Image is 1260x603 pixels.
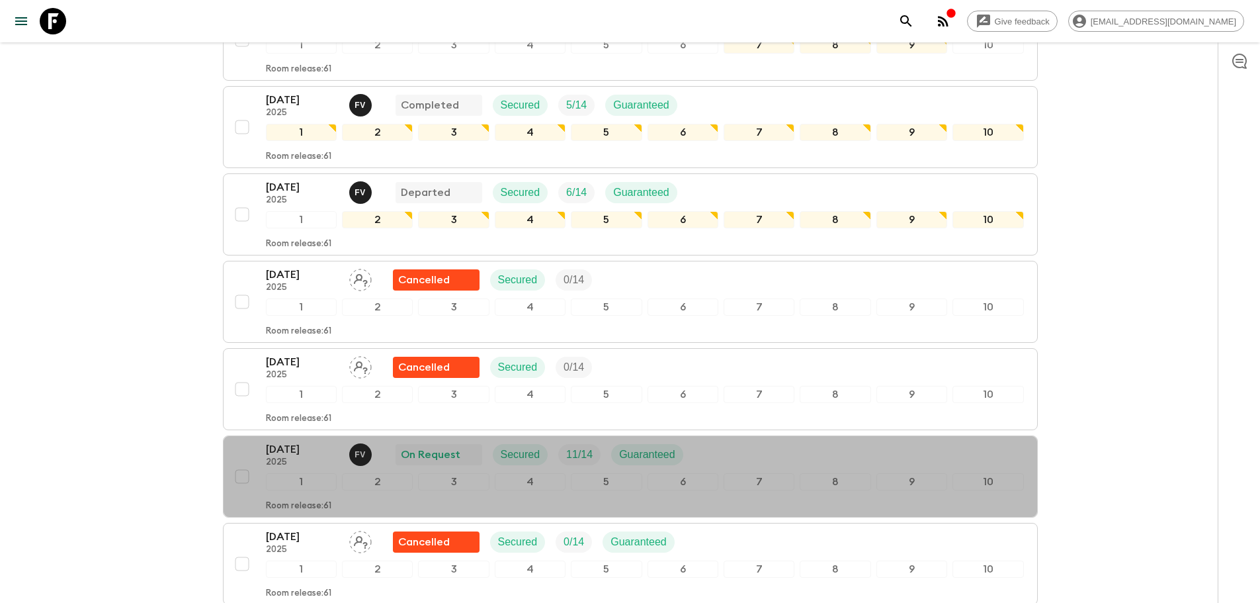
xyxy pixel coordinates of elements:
div: 1 [266,299,337,316]
button: [DATE]2025Francisco ValeroCompletedSecuredTrip FillGuaranteed12345678910Room release:61 [223,86,1038,168]
div: 1 [266,561,337,578]
button: [DATE]2025Francisco ValeroDepartedSecuredTrip FillGuaranteed12345678910Room release:61 [223,173,1038,255]
div: 8 [800,211,870,228]
div: 1 [266,473,337,490]
button: [DATE]2025Assign pack leaderFlash Pack cancellationSecuredTrip Fill12345678910Room release:61 [223,348,1038,430]
div: 3 [418,561,489,578]
div: 2 [342,211,413,228]
div: 4 [495,36,566,54]
div: 3 [418,473,489,490]
div: 5 [571,211,642,228]
p: [DATE] [266,354,339,370]
p: Cancelled [398,359,450,375]
p: [DATE] [266,179,339,195]
p: Guaranteed [613,97,669,113]
div: Flash Pack cancellation [393,269,480,291]
button: [DATE]2025Assign pack leaderFlash Pack cancellationSecuredTrip Fill12345678910Room release:61 [223,261,1038,343]
div: 8 [800,386,870,403]
div: 6 [648,299,718,316]
div: 5 [571,124,642,141]
div: 6 [648,473,718,490]
p: Secured [498,359,538,375]
p: Room release: 61 [266,239,331,250]
div: 10 [952,36,1023,54]
div: 3 [418,299,489,316]
p: On Request [401,447,460,463]
div: 3 [418,386,489,403]
div: 5 [571,561,642,578]
div: Trip Fill [558,95,595,116]
p: Room release: 61 [266,152,331,162]
div: 8 [800,473,870,490]
div: Flash Pack cancellation [393,357,480,378]
div: 2 [342,561,413,578]
div: Secured [493,182,548,203]
div: 10 [952,299,1023,316]
div: 9 [876,299,947,316]
p: 2025 [266,283,339,293]
div: 7 [724,473,794,490]
p: Room release: 61 [266,414,331,424]
p: F V [355,449,366,460]
p: 0 / 14 [564,534,584,550]
div: 4 [495,386,566,403]
div: 5 [571,386,642,403]
div: 5 [571,36,642,54]
div: 10 [952,386,1023,403]
p: Secured [498,272,538,288]
div: 9 [876,473,947,490]
div: 4 [495,561,566,578]
div: 1 [266,211,337,228]
p: 11 / 14 [566,447,593,463]
div: 4 [495,211,566,228]
p: 2025 [266,195,339,206]
p: [DATE] [266,441,339,457]
div: 8 [800,124,870,141]
div: Trip Fill [558,182,595,203]
div: Secured [490,269,546,291]
span: Assign pack leader [349,273,372,283]
p: Room release: 61 [266,326,331,337]
div: 8 [800,299,870,316]
p: 2025 [266,108,339,118]
p: Guaranteed [613,185,669,201]
span: Assign pack leader [349,360,372,371]
span: [EMAIL_ADDRESS][DOMAIN_NAME] [1083,17,1243,26]
div: 9 [876,561,947,578]
div: 4 [495,473,566,490]
p: Secured [501,97,540,113]
div: 4 [495,299,566,316]
p: 2025 [266,545,339,555]
p: Cancelled [398,272,450,288]
div: Secured [490,532,546,553]
div: 6 [648,561,718,578]
div: 7 [724,36,794,54]
div: Trip Fill [556,532,592,553]
div: 7 [724,386,794,403]
p: [DATE] [266,92,339,108]
p: Secured [501,447,540,463]
div: 2 [342,124,413,141]
p: 0 / 14 [564,272,584,288]
div: 8 [800,561,870,578]
button: FV [349,443,374,466]
div: 6 [648,211,718,228]
p: 2025 [266,457,339,468]
div: 7 [724,124,794,141]
p: 6 / 14 [566,185,587,201]
div: 2 [342,299,413,316]
div: 8 [800,36,870,54]
p: 0 / 14 [564,359,584,375]
p: Guaranteed [619,447,675,463]
div: 9 [876,211,947,228]
div: 2 [342,473,413,490]
div: 1 [266,124,337,141]
div: [EMAIL_ADDRESS][DOMAIN_NAME] [1068,11,1244,32]
button: [DATE]2025Francisco ValeroOn RequestSecuredTrip FillGuaranteed12345678910Room release:61 [223,436,1038,518]
div: Trip Fill [558,444,601,465]
p: Room release: 61 [266,588,331,599]
p: Cancelled [398,534,450,550]
div: 10 [952,473,1023,490]
p: Secured [498,534,538,550]
div: 3 [418,211,489,228]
